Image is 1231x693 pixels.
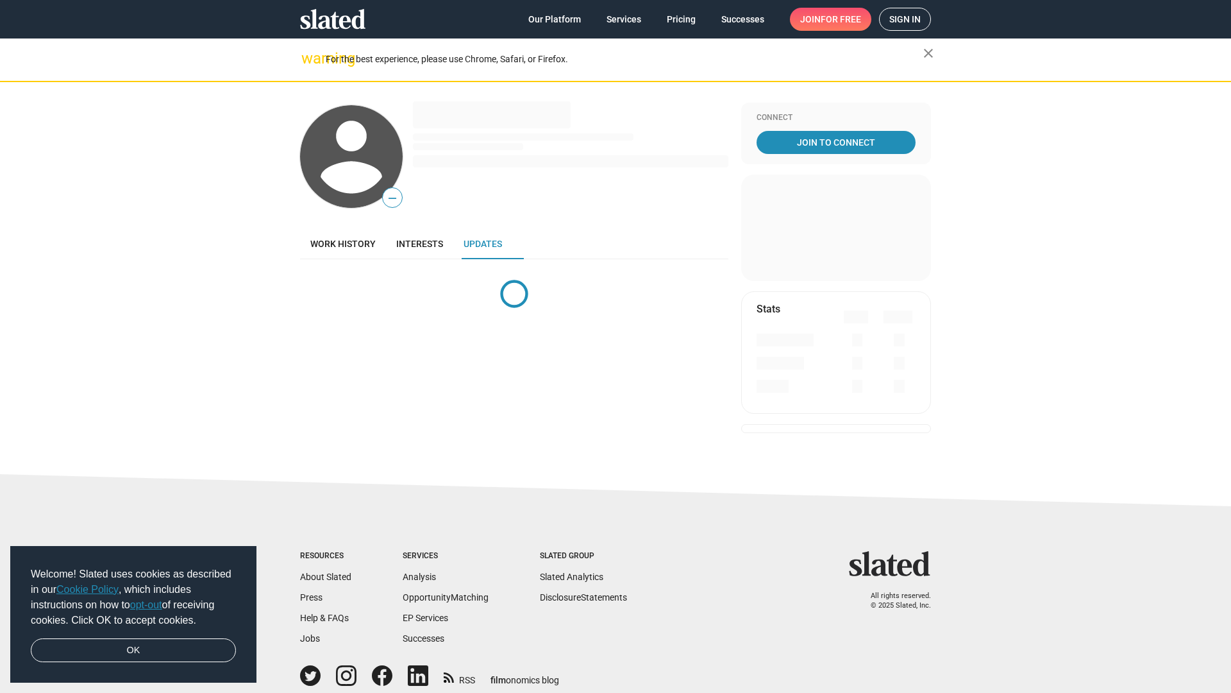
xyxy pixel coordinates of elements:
a: Successes [403,633,444,644]
mat-icon: warning [301,51,317,66]
span: Pricing [667,8,696,31]
a: Pricing [657,8,706,31]
div: Services [403,551,489,561]
a: Our Platform [518,8,591,31]
a: Successes [711,8,775,31]
a: Work history [300,228,386,259]
div: Slated Group [540,551,627,561]
a: Press [300,592,322,603]
a: filmonomics blog [490,664,559,687]
div: Connect [757,113,916,123]
mat-card-title: Stats [757,302,780,316]
a: Sign in [879,8,931,31]
a: Services [596,8,651,31]
a: Join To Connect [757,131,916,154]
span: Join [800,8,861,31]
span: Welcome! Slated uses cookies as described in our , which includes instructions on how to of recei... [31,567,236,628]
a: Cookie Policy [56,584,119,595]
a: opt-out [130,599,162,610]
span: Our Platform [528,8,581,31]
a: EP Services [403,613,448,623]
a: About Slated [300,572,351,582]
a: OpportunityMatching [403,592,489,603]
mat-icon: close [921,46,936,61]
a: Updates [453,228,512,259]
span: Successes [721,8,764,31]
a: Joinfor free [790,8,871,31]
span: Services [607,8,641,31]
span: Interests [396,239,443,249]
div: For the best experience, please use Chrome, Safari, or Firefox. [326,51,923,68]
a: Jobs [300,633,320,644]
a: dismiss cookie message [31,638,236,663]
span: Work history [310,239,376,249]
a: Analysis [403,572,436,582]
span: Join To Connect [759,131,913,154]
span: film [490,675,506,685]
p: All rights reserved. © 2025 Slated, Inc. [857,592,931,610]
a: Interests [386,228,453,259]
span: Updates [464,239,502,249]
span: — [383,190,402,207]
a: RSS [444,667,475,687]
div: Resources [300,551,351,561]
a: Slated Analytics [540,572,603,582]
a: DisclosureStatements [540,592,627,603]
span: Sign in [889,8,921,30]
div: cookieconsent [10,546,256,683]
a: Help & FAQs [300,613,349,623]
span: for free [821,8,861,31]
